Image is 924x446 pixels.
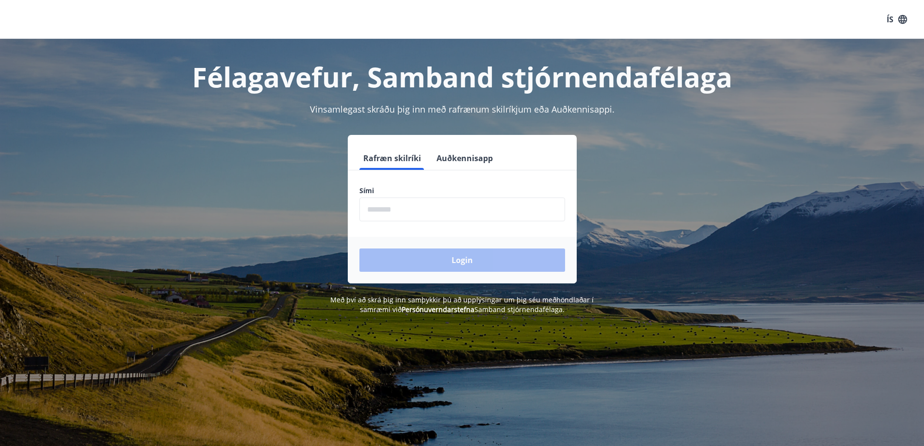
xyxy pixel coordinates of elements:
button: Rafræn skilríki [359,147,425,170]
h1: Félagavefur, Samband stjórnendafélaga [125,58,800,95]
button: ÍS [881,11,912,28]
span: Með því að skrá þig inn samþykkir þú að upplýsingar um þig séu meðhöndlaðar í samræmi við Samband... [330,295,594,314]
a: Persónuverndarstefna [402,305,474,314]
label: Sími [359,186,565,196]
span: Vinsamlegast skráðu þig inn með rafrænum skilríkjum eða Auðkennisappi. [310,103,615,115]
button: Auðkennisapp [433,147,497,170]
